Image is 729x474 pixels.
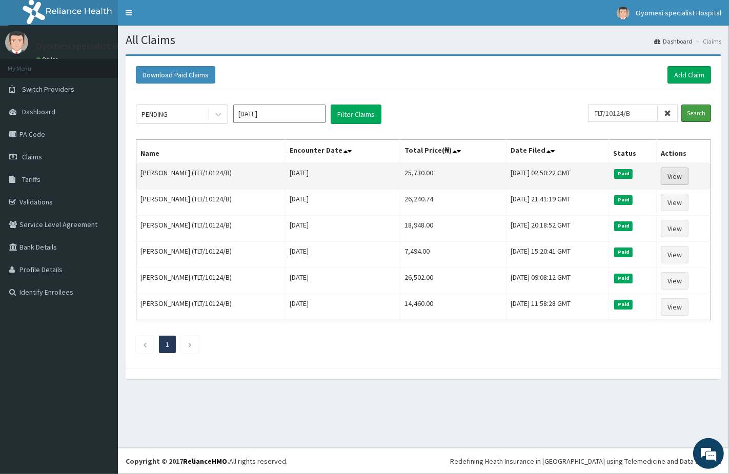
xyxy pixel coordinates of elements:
td: 7,494.00 [400,242,506,268]
td: 18,948.00 [400,216,506,242]
td: 25,730.00 [400,163,506,190]
p: Oyomesi specialist Hospital [36,42,147,51]
a: View [661,246,688,263]
td: [PERSON_NAME] (TLT/10124/B) [136,242,286,268]
td: [DATE] 11:58:28 GMT [507,294,609,320]
span: We're online! [59,129,141,233]
h1: All Claims [126,33,721,47]
img: d_794563401_company_1708531726252_794563401 [19,51,42,77]
div: PENDING [141,109,168,119]
span: Oyomesi specialist Hospital [636,8,721,17]
th: Actions [656,140,711,163]
span: Paid [614,274,633,283]
th: Total Price(₦) [400,140,506,163]
input: Search [681,105,711,122]
span: Claims [22,152,42,161]
td: [DATE] [286,242,400,268]
td: [DATE] [286,163,400,190]
img: User Image [5,31,28,54]
th: Name [136,140,286,163]
th: Status [609,140,657,163]
td: [PERSON_NAME] (TLT/10124/B) [136,190,286,216]
button: Filter Claims [331,105,381,124]
div: Chat with us now [53,57,172,71]
a: RelianceHMO [183,457,227,466]
strong: Copyright © 2017 . [126,457,229,466]
a: Online [36,56,60,63]
td: 14,460.00 [400,294,506,320]
a: View [661,194,688,211]
span: Paid [614,169,633,178]
span: Paid [614,195,633,204]
td: [DATE] 02:50:22 GMT [507,163,609,190]
td: [DATE] 15:20:41 GMT [507,242,609,268]
button: Download Paid Claims [136,66,215,84]
td: [DATE] [286,294,400,320]
a: View [661,168,688,185]
td: [DATE] [286,216,400,242]
a: Add Claim [667,66,711,84]
td: [PERSON_NAME] (TLT/10124/B) [136,268,286,294]
a: Dashboard [654,37,692,46]
input: Search by HMO ID [588,105,658,122]
li: Claims [693,37,721,46]
td: [DATE] [286,190,400,216]
span: Paid [614,300,633,309]
span: Paid [614,221,633,231]
td: 26,502.00 [400,268,506,294]
td: [DATE] [286,268,400,294]
td: [DATE] 20:18:52 GMT [507,216,609,242]
span: Tariffs [22,175,40,184]
th: Encounter Date [286,140,400,163]
a: View [661,298,688,316]
span: Dashboard [22,107,55,116]
a: Previous page [143,340,147,349]
td: [DATE] 21:41:19 GMT [507,190,609,216]
footer: All rights reserved. [118,448,729,474]
img: User Image [617,7,630,19]
td: [PERSON_NAME] (TLT/10124/B) [136,216,286,242]
a: Next page [188,340,192,349]
a: View [661,220,688,237]
span: Switch Providers [22,85,74,94]
td: 26,240.74 [400,190,506,216]
a: View [661,272,688,290]
span: Paid [614,248,633,257]
input: Select Month and Year [233,105,326,123]
td: [PERSON_NAME] (TLT/10124/B) [136,294,286,320]
td: [PERSON_NAME] (TLT/10124/B) [136,163,286,190]
div: Minimize live chat window [168,5,193,30]
a: Page 1 is your current page [166,340,169,349]
th: Date Filed [507,140,609,163]
div: Redefining Heath Insurance in [GEOGRAPHIC_DATA] using Telemedicine and Data Science! [450,456,721,466]
textarea: Type your message and hit 'Enter' [5,280,195,316]
td: [DATE] 09:08:12 GMT [507,268,609,294]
